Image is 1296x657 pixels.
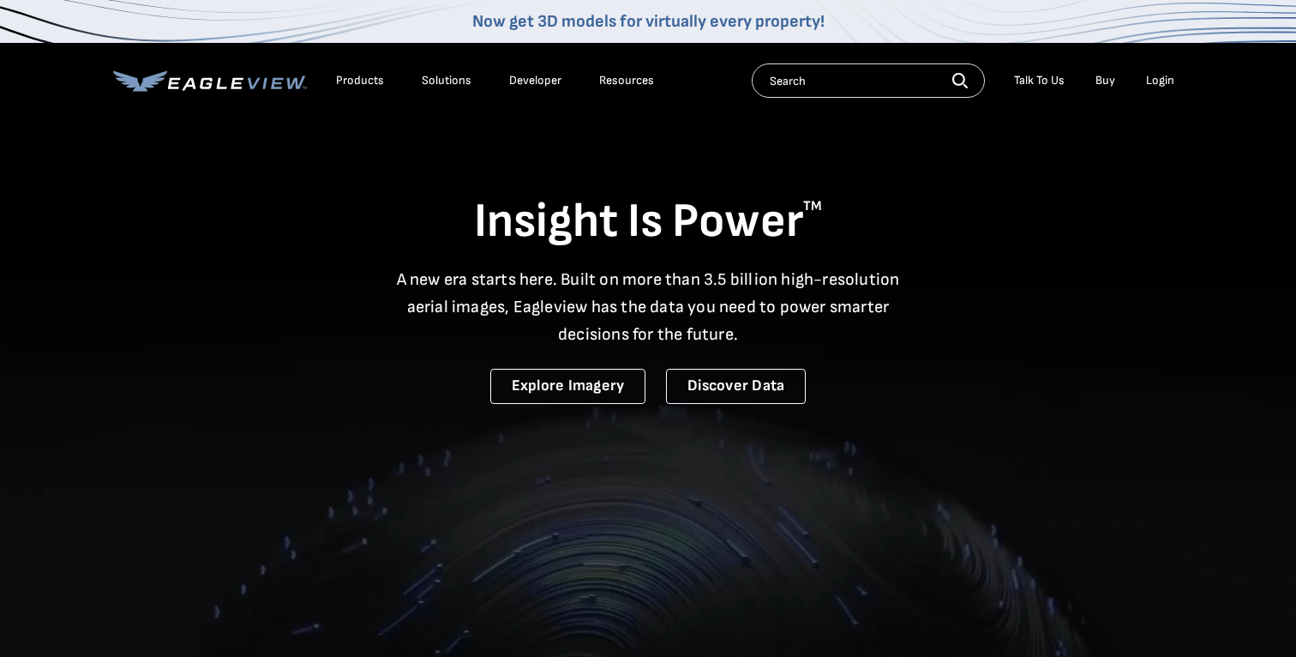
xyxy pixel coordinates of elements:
div: Resources [599,73,654,88]
p: A new era starts here. Built on more than 3.5 billion high-resolution aerial images, Eagleview ha... [386,266,910,348]
div: Solutions [422,73,471,88]
a: Developer [509,73,561,88]
input: Search [752,63,985,98]
sup: TM [803,198,822,214]
a: Now get 3D models for virtually every property! [472,11,825,32]
a: Discover Data [666,369,806,404]
div: Products [336,73,384,88]
div: Talk To Us [1014,73,1065,88]
a: Explore Imagery [490,369,646,404]
h1: Insight Is Power [113,192,1183,252]
div: Login [1146,73,1174,88]
a: Buy [1095,73,1115,88]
